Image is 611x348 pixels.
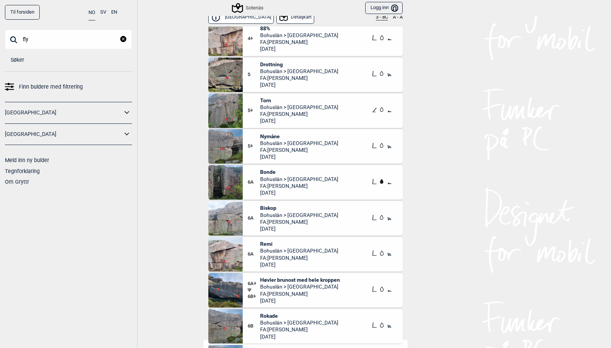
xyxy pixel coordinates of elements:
span: 6B [248,323,260,329]
span: [DATE] [260,45,338,52]
span: Bohuslän > [GEOGRAPHIC_DATA] [260,212,338,218]
div: 884+88%Bohuslän > [GEOGRAPHIC_DATA]FA:[PERSON_NAME][DATE] [208,22,403,56]
span: [DATE] [260,261,338,268]
button: [GEOGRAPHIC_DATA] [208,11,274,24]
span: 4+ [248,36,260,42]
a: Meld inn ny bulder [5,157,49,163]
span: Bohuslän > [GEOGRAPHIC_DATA] [260,104,338,111]
div: Nymane5+NymåneBohuslän > [GEOGRAPHIC_DATA]FA:[PERSON_NAME][DATE] [208,129,403,164]
div: Sotenäs [233,3,264,12]
img: Bonde [208,165,243,200]
div: Drottning5DrottningBohuslän > [GEOGRAPHIC_DATA]FA:[PERSON_NAME][DATE] [208,58,403,92]
button: NO [88,5,95,20]
span: FA: [PERSON_NAME] [260,75,338,81]
a: Finn buldere med filtrering [5,81,132,92]
span: Bohuslän > [GEOGRAPHIC_DATA] [260,319,338,326]
button: EN [111,5,117,20]
span: [DATE] [260,333,338,340]
span: [DATE] [260,117,338,124]
span: 6A [248,179,260,186]
span: 88% [260,25,338,32]
span: Nymåne [260,133,338,140]
span: [DATE] [260,189,338,196]
span: 5 [248,72,260,78]
a: Om Gryttr [5,179,29,185]
span: Bohuslän > [GEOGRAPHIC_DATA] [260,140,338,147]
div: Ψ [248,276,260,304]
button: Detaljkart [276,11,315,24]
span: Høvler brunost med hele kroppen [260,276,340,283]
span: FA: [PERSON_NAME] [260,147,338,153]
span: 6A [248,215,260,222]
span: 5+ [248,143,260,150]
span: Bohuslän > [GEOGRAPHIC_DATA] [260,247,338,254]
span: 5+ [248,108,260,114]
div: Torn5+TornBohuslän > [GEOGRAPHIC_DATA]FA:[PERSON_NAME][DATE] [208,94,403,128]
button: 3 - 8C [376,14,388,20]
img: Drottning [208,58,243,92]
span: [DATE] [260,81,338,88]
img: Rokade [208,309,243,343]
button: SV [100,5,106,20]
span: 6A [248,251,260,257]
span: 6A+ [248,281,260,287]
span: Bohuslän > [GEOGRAPHIC_DATA] [260,283,340,290]
span: FA: [PERSON_NAME] [260,183,338,189]
span: Drottning [260,61,338,68]
div: Rokade6BRokadeBohuslän > [GEOGRAPHIC_DATA]FA:[PERSON_NAME][DATE] [208,309,403,343]
span: Biskop [260,204,338,211]
span: [DATE] [260,153,338,160]
span: FA: [PERSON_NAME] [260,290,340,297]
span: Bohuslän > [GEOGRAPHIC_DATA] [260,176,338,183]
span: [DATE] [260,225,338,232]
img: Nymane [208,129,243,164]
span: Finn buldere med filtrering [19,81,83,92]
span: Bohuslän > [GEOGRAPHIC_DATA] [260,32,338,39]
span: Rokade [260,312,338,319]
button: A - Å [393,14,403,20]
span: Bonde [260,169,338,175]
span: [DATE] [260,297,340,304]
span: FA: [PERSON_NAME] [260,111,338,117]
a: Tegnforklaring [5,168,40,174]
a: Til forsiden [5,5,40,20]
img: 88 [208,22,243,56]
span: Bohuslän > [GEOGRAPHIC_DATA] [260,68,338,75]
span: Søker [11,57,24,63]
input: Søk på buldernavn, sted eller samling [5,30,132,49]
span: FA: [PERSON_NAME] [260,254,338,261]
div: Bonde6ABondeBohuslän > [GEOGRAPHIC_DATA]FA:[PERSON_NAME][DATE] [208,165,403,200]
a: [GEOGRAPHIC_DATA] [5,107,122,118]
img: Remi [208,237,243,272]
span: 6B+ [248,293,260,300]
span: FA: [PERSON_NAME] [260,39,338,45]
span: Torn [260,97,338,104]
a: [GEOGRAPHIC_DATA] [5,129,122,140]
img: Biskop [208,201,243,236]
div: Biskop6ABiskopBohuslän > [GEOGRAPHIC_DATA]FA:[PERSON_NAME][DATE] [208,201,403,236]
span: FA: [PERSON_NAME] [260,326,338,333]
span: Remi [260,240,338,247]
div: Hovler brunost med hele kroppen6A+Ψ6B+Høvler brunost med hele kroppenBohuslän > [GEOGRAPHIC_DATA]... [208,273,403,307]
button: Logg inn [365,2,403,14]
span: FA: [PERSON_NAME] [260,218,338,225]
img: Hovler brunost med hele kroppen [208,273,243,307]
img: Torn [208,94,243,128]
div: Remi6ARemiBohuslän > [GEOGRAPHIC_DATA]FA:[PERSON_NAME][DATE] [208,237,403,272]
